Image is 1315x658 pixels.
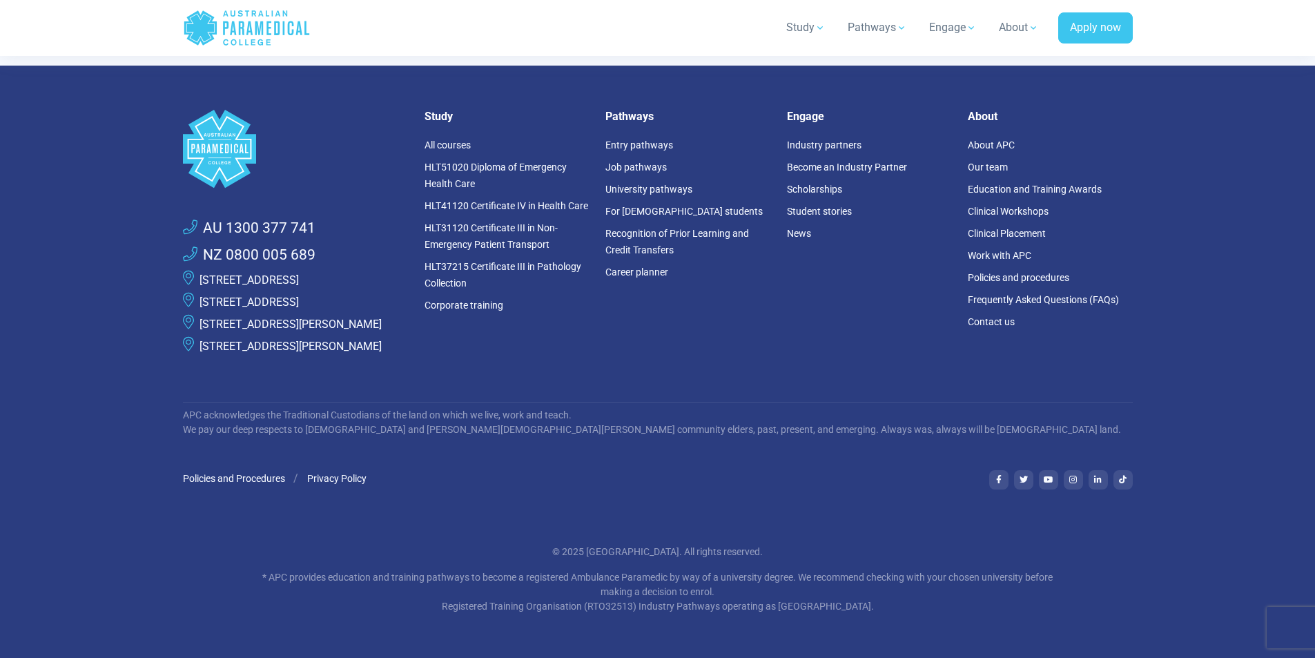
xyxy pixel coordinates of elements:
[787,110,952,123] h5: Engage
[199,273,299,287] a: [STREET_ADDRESS]
[778,8,834,47] a: Study
[605,110,770,123] h5: Pathways
[254,545,1062,559] p: © 2025 [GEOGRAPHIC_DATA]. All rights reserved.
[1058,12,1133,44] a: Apply now
[425,222,558,250] a: HLT31120 Certificate III in Non-Emergency Patient Transport
[605,184,692,195] a: University pathways
[839,8,915,47] a: Pathways
[968,110,1133,123] h5: About
[183,408,1133,437] p: APC acknowledges the Traditional Custodians of the land on which we live, work and teach. We pay ...
[968,162,1008,173] a: Our team
[787,228,811,239] a: News
[425,200,588,211] a: HLT41120 Certificate IV in Health Care
[968,294,1119,305] a: Frequently Asked Questions (FAQs)
[787,139,861,151] a: Industry partners
[787,206,852,217] a: Student stories
[968,250,1031,261] a: Work with APC
[183,473,285,484] a: Policies and Procedures
[183,6,311,50] a: Australian Paramedical College
[787,162,907,173] a: Become an Industry Partner
[787,184,842,195] a: Scholarships
[425,139,471,151] a: All courses
[968,316,1015,327] a: Contact us
[183,244,315,267] a: NZ 0800 005 689
[968,184,1102,195] a: Education and Training Awards
[183,110,408,188] a: Space
[605,228,749,255] a: Recognition of Prior Learning and Credit Transfers
[968,206,1049,217] a: Clinical Workshops
[605,206,763,217] a: For [DEMOGRAPHIC_DATA] students
[425,110,590,123] h5: Study
[199,340,382,353] a: [STREET_ADDRESS][PERSON_NAME]
[425,300,503,311] a: Corporate training
[968,139,1015,151] a: About APC
[605,267,668,278] a: Career planner
[968,272,1069,283] a: Policies and procedures
[921,8,985,47] a: Engage
[991,8,1047,47] a: About
[425,261,581,289] a: HLT37215 Certificate III in Pathology Collection
[183,217,315,240] a: AU 1300 377 741
[605,139,673,151] a: Entry pathways
[254,570,1062,614] p: * APC provides education and training pathways to become a registered Ambulance Paramedic by way ...
[605,162,667,173] a: Job pathways
[199,296,299,309] a: [STREET_ADDRESS]
[307,473,367,484] a: Privacy Policy
[199,318,382,331] a: [STREET_ADDRESS][PERSON_NAME]
[425,162,567,189] a: HLT51020 Diploma of Emergency Health Care
[968,228,1046,239] a: Clinical Placement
